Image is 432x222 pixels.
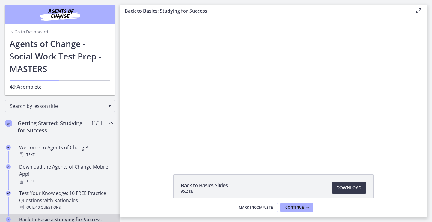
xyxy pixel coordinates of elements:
span: Mark Incomplete [239,205,273,210]
div: Download the Agents of Change Mobile App! [19,163,113,185]
span: 49% [10,83,20,90]
span: Search by lesson title [10,103,105,109]
i: Completed [6,191,11,196]
div: Search by lesson title [5,100,115,112]
h1: Agents of Change - Social Work Test Prep - MASTERS [10,37,110,75]
div: Text [19,151,113,158]
span: 11 / 11 [91,120,102,127]
p: complete [10,83,110,90]
i: Completed [6,217,11,222]
h2: Getting Started: Studying for Success [18,120,91,134]
a: Download [332,182,366,194]
a: Go to Dashboard [10,29,48,35]
span: Continue [285,205,304,210]
span: · 10 Questions [35,204,61,211]
span: 95.2 KB [181,189,228,194]
iframe: Video Lesson [120,17,427,160]
button: Continue [280,203,313,212]
img: Agents of Change [24,7,96,22]
i: Completed [6,164,11,169]
i: Completed [6,145,11,150]
div: Test Your Knowledge: 10 FREE Practice Questions with Rationales [19,190,113,211]
h3: Back to Basics: Studying for Success [125,7,406,14]
div: Text [19,178,113,185]
span: Back to Basics Slides [181,182,228,189]
i: Completed [5,120,12,127]
div: Quiz [19,204,113,211]
span: Download [337,184,361,191]
div: Welcome to Agents of Change! [19,144,113,158]
button: Mark Incomplete [234,203,278,212]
